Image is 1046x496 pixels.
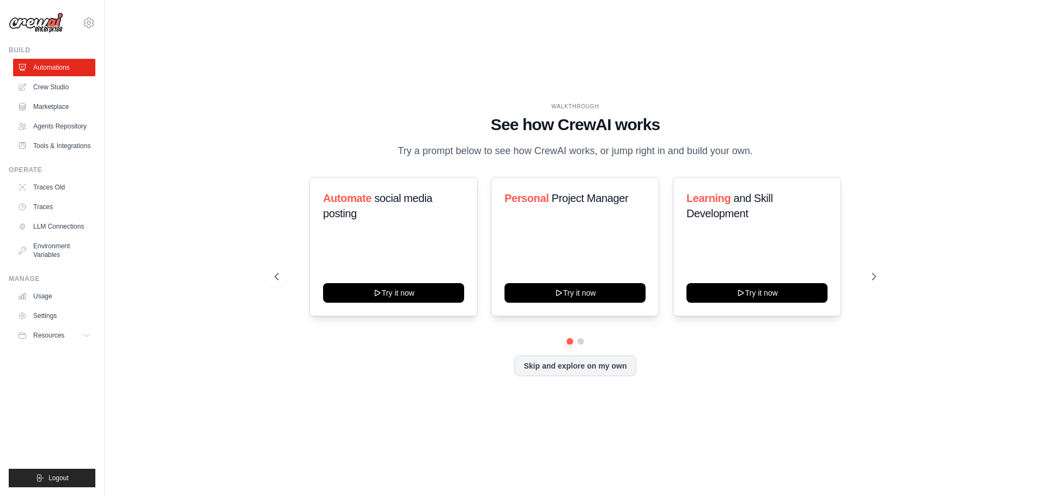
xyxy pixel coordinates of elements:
a: LLM Connections [13,218,95,235]
span: Personal [504,192,549,204]
span: Project Manager [552,192,629,204]
span: Automate [323,192,372,204]
button: Skip and explore on my own [514,356,636,376]
span: Learning [686,192,731,204]
button: Resources [13,327,95,344]
span: social media posting [323,192,433,219]
button: Try it now [686,283,828,303]
a: Traces Old [13,179,95,196]
button: Logout [9,469,95,487]
span: Resources [33,331,64,340]
div: Operate [9,166,95,174]
button: Try it now [504,283,646,303]
a: Traces [13,198,95,216]
button: Try it now [323,283,464,303]
div: Manage [9,274,95,283]
a: Automations [13,59,95,76]
a: Marketplace [13,98,95,115]
h1: See how CrewAI works [275,115,876,134]
img: Logo [9,13,63,33]
p: Try a prompt below to see how CrewAI works, or jump right in and build your own. [392,143,758,159]
a: Settings [13,307,95,324]
span: Logout [48,474,69,482]
a: Crew Studio [13,78,95,96]
a: Environment Variables [13,237,95,264]
a: Tools & Integrations [13,137,95,155]
a: Usage [13,287,95,305]
div: Build [9,46,95,54]
div: WALKTHROUGH [275,102,876,111]
a: Agents Repository [13,118,95,135]
span: and Skill Development [686,192,773,219]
